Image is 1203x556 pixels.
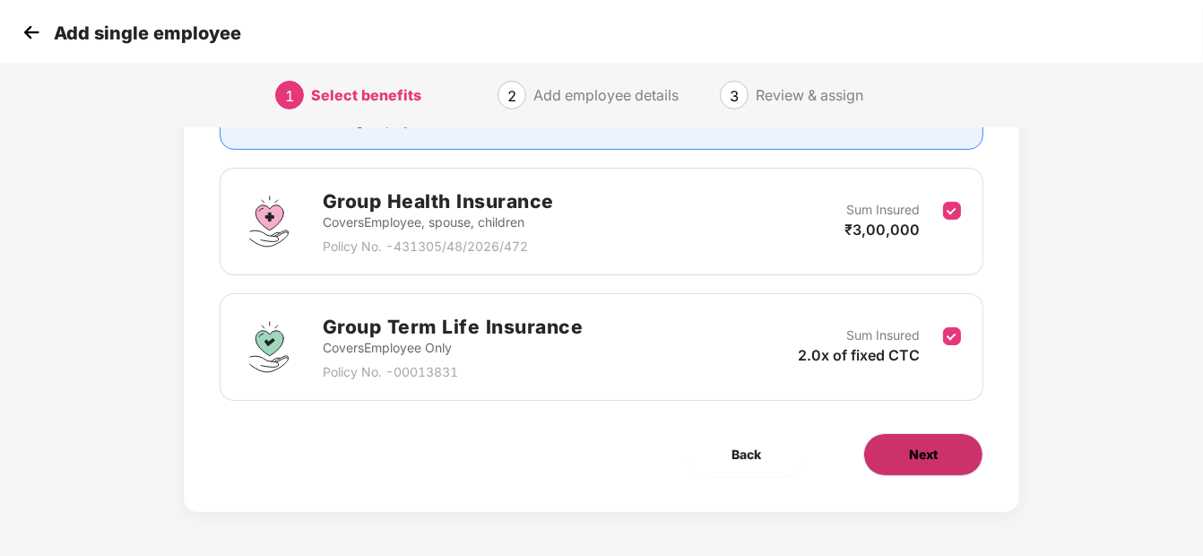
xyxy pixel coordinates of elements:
[756,81,863,109] div: Review & assign
[323,187,554,216] h2: Group Health Insurance
[242,195,296,248] img: svg+xml;base64,PHN2ZyBpZD0iR3JvdXBfSGVhbHRoX0luc3VyYW5jZSIgZGF0YS1uYW1lPSJHcm91cCBIZWFsdGggSW5zdX...
[844,221,920,239] span: ₹3,00,000
[730,87,739,105] span: 3
[323,362,584,382] p: Policy No. - 00013831
[507,87,516,105] span: 2
[323,237,554,256] p: Policy No. - 431305/48/2026/472
[285,87,294,105] span: 1
[846,200,920,220] p: Sum Insured
[54,22,241,44] p: Add single employee
[909,445,938,465] span: Next
[311,81,421,109] div: Select benefits
[533,81,679,109] div: Add employee details
[687,433,806,476] button: Back
[323,312,584,342] h2: Group Term Life Insurance
[846,326,920,345] p: Sum Insured
[323,338,584,358] p: Covers Employee Only
[323,213,554,232] p: Covers Employee, spouse, children
[18,19,45,46] img: svg+xml;base64,PHN2ZyB4bWxucz0iaHR0cDovL3d3dy53My5vcmcvMjAwMC9zdmciIHdpZHRoPSIzMCIgaGVpZ2h0PSIzMC...
[863,433,983,476] button: Next
[798,346,920,364] span: 2.0x of fixed CTC
[242,320,296,374] img: svg+xml;base64,PHN2ZyBpZD0iR3JvdXBfVGVybV9MaWZlX0luc3VyYW5jZSIgZGF0YS1uYW1lPSJHcm91cCBUZXJtIExpZm...
[731,445,761,465] span: Back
